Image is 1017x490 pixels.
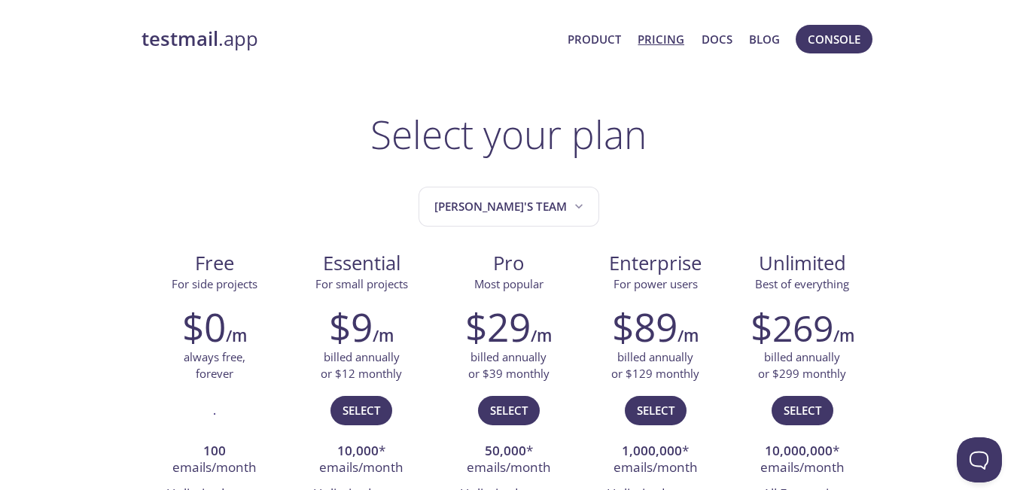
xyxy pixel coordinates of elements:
[474,276,544,291] span: Most popular
[343,400,380,420] span: Select
[758,349,846,382] p: billed annually or $299 monthly
[315,276,408,291] span: For small projects
[465,304,531,349] h2: $29
[226,323,247,348] h6: /m
[611,349,699,382] p: billed annually or $129 monthly
[593,439,717,482] li: * emails/month
[749,29,780,49] a: Blog
[622,442,682,459] strong: 1,000,000
[300,439,424,482] li: * emails/month
[373,323,394,348] h6: /m
[447,251,570,276] span: Pro
[370,111,647,157] h1: Select your plan
[321,349,402,382] p: billed annually or $12 monthly
[765,442,833,459] strong: 10,000,000
[772,303,833,352] span: 269
[568,29,621,49] a: Product
[468,349,550,382] p: billed annually or $39 monthly
[184,349,245,382] p: always free, forever
[614,276,698,291] span: For power users
[446,439,571,482] li: * emails/month
[203,442,226,459] strong: 100
[740,439,864,482] li: * emails/month
[702,29,732,49] a: Docs
[833,323,854,348] h6: /m
[172,276,257,291] span: For side projects
[772,396,833,425] button: Select
[434,196,586,217] span: [PERSON_NAME]'s team
[329,304,373,349] h2: $9
[755,276,849,291] span: Best of everything
[957,437,1002,482] iframe: Help Scout Beacon - Open
[759,250,846,276] span: Unlimited
[490,400,528,420] span: Select
[808,29,860,49] span: Console
[485,442,526,459] strong: 50,000
[154,251,276,276] span: Free
[153,439,277,482] li: emails/month
[142,26,218,52] strong: testmail
[637,400,674,420] span: Select
[419,187,599,227] button: Osama's team
[337,442,379,459] strong: 10,000
[677,323,699,348] h6: /m
[478,396,540,425] button: Select
[142,26,556,52] a: testmail.app
[330,396,392,425] button: Select
[625,396,687,425] button: Select
[638,29,684,49] a: Pricing
[751,304,833,349] h2: $
[300,251,423,276] span: Essential
[531,323,552,348] h6: /m
[784,400,821,420] span: Select
[612,304,677,349] h2: $89
[594,251,717,276] span: Enterprise
[796,25,872,53] button: Console
[182,304,226,349] h2: $0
